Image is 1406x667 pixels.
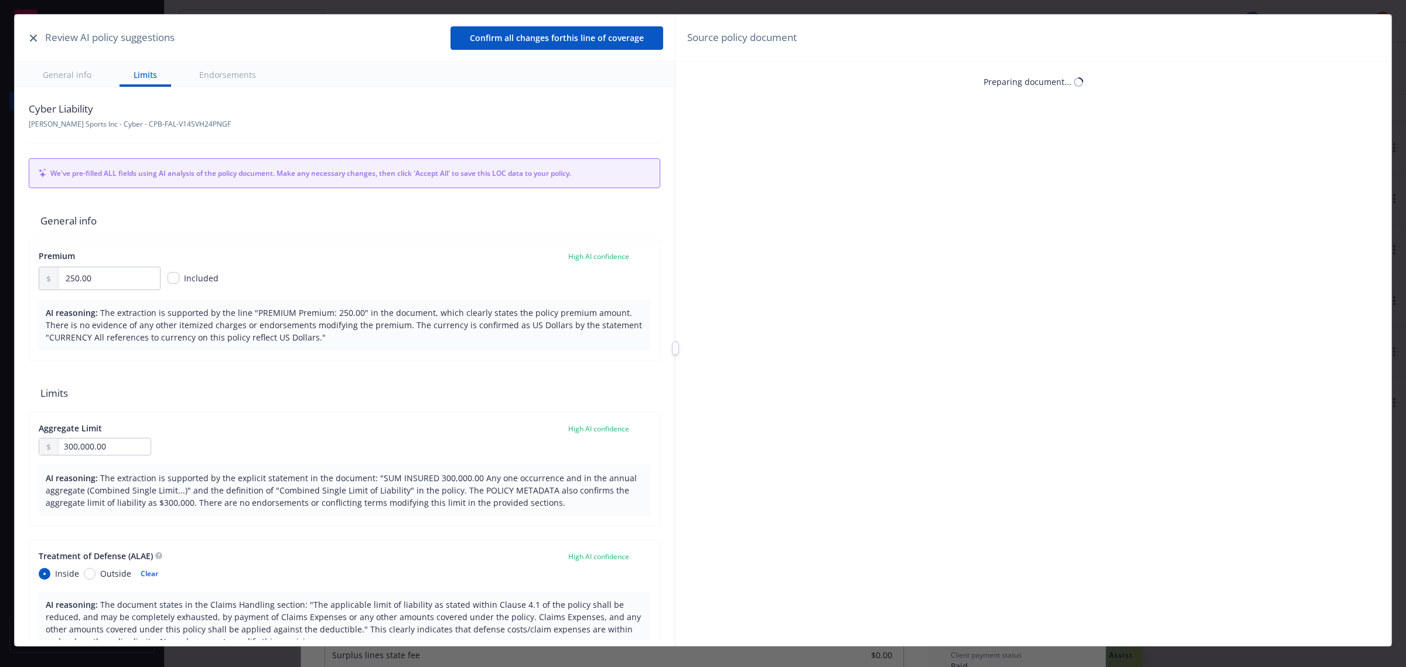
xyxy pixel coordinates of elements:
[29,62,105,87] button: General info
[46,599,641,647] span: The document states in the Claims Handling section: "The applicable limit of liability as stated ...
[568,552,629,561] span: High AI confidence
[29,375,660,412] span: Limits
[39,250,75,261] span: Premium
[134,566,165,582] button: Clear
[55,567,79,580] span: Inside
[184,273,219,284] span: Included
[29,101,231,117] span: Cyber Liability
[39,550,153,561] span: Treatment of Defense (ALAE)
[59,267,160,290] input: 0.00
[46,472,637,508] span: The extraction is supported by the explicit statement in the document: "SUM INSURED 300,000.00 An...
[46,307,98,318] span: AI reasoning:
[120,62,171,87] button: Limits
[46,599,98,610] span: AI reasoning:
[568,251,629,261] span: High AI confidence
[84,568,95,580] input: Outside
[29,119,231,129] span: [PERSON_NAME] Sports Inc - Cyber - CPB-FAL-V14SVH24PNGF
[451,26,663,50] button: Confirm all changes forthis line of coverage
[29,202,660,240] span: General info
[46,307,642,343] span: The extraction is supported by the line "PREMIUM Premium: 250.00" in the document, which clearly ...
[45,30,175,45] span: Review AI policy suggestions
[568,424,629,434] span: High AI confidence
[46,472,98,484] span: AI reasoning:
[59,438,151,455] input: 0.00
[39,568,50,580] input: Inside
[984,76,1071,88] div: Preparing document...
[100,567,131,580] span: Outside
[687,30,797,45] span: Source policy document
[39,423,102,434] span: Aggregate Limit
[50,168,650,178] span: We've pre-filled ALL fields using AI analysis of the policy document. Make any necessary changes,...
[185,62,270,87] button: Endorsements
